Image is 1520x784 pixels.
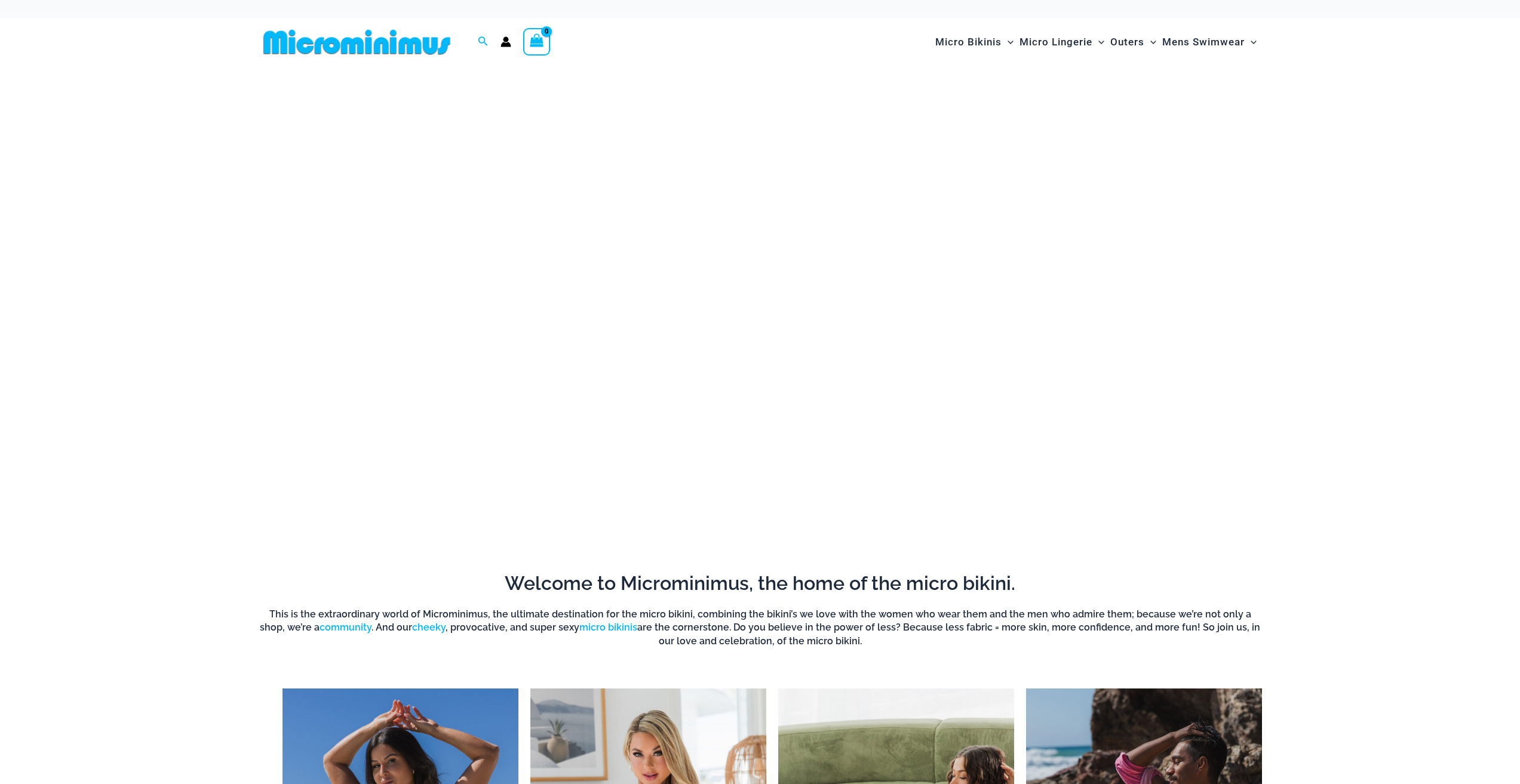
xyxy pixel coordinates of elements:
[1110,27,1144,57] span: Outers
[1245,27,1257,57] span: Menu Toggle
[1002,27,1014,57] span: Menu Toggle
[931,22,1262,62] nav: Site Navigation
[932,24,1017,60] a: Micro BikinisMenu ToggleMenu Toggle
[523,28,551,56] a: View Shopping Cart, empty
[579,622,637,633] a: micro bikinis
[1092,27,1104,57] span: Menu Toggle
[320,622,371,633] a: community
[478,35,489,50] a: Search icon link
[412,622,446,633] a: cheeky
[1162,27,1245,57] span: Mens Swimwear
[1144,27,1156,57] span: Menu Toggle
[1017,24,1107,60] a: Micro LingerieMenu ToggleMenu Toggle
[1159,24,1260,60] a: Mens SwimwearMenu ToggleMenu Toggle
[259,571,1262,596] h2: Welcome to Microminimus, the home of the micro bikini.
[1107,24,1159,60] a: OutersMenu ToggleMenu Toggle
[1020,27,1092,57] span: Micro Lingerie
[259,29,455,56] img: MM SHOP LOGO FLAT
[935,27,1002,57] span: Micro Bikinis
[259,608,1262,648] h6: This is the extraordinary world of Microminimus, the ultimate destination for the micro bikini, c...
[500,36,511,47] a: Account icon link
